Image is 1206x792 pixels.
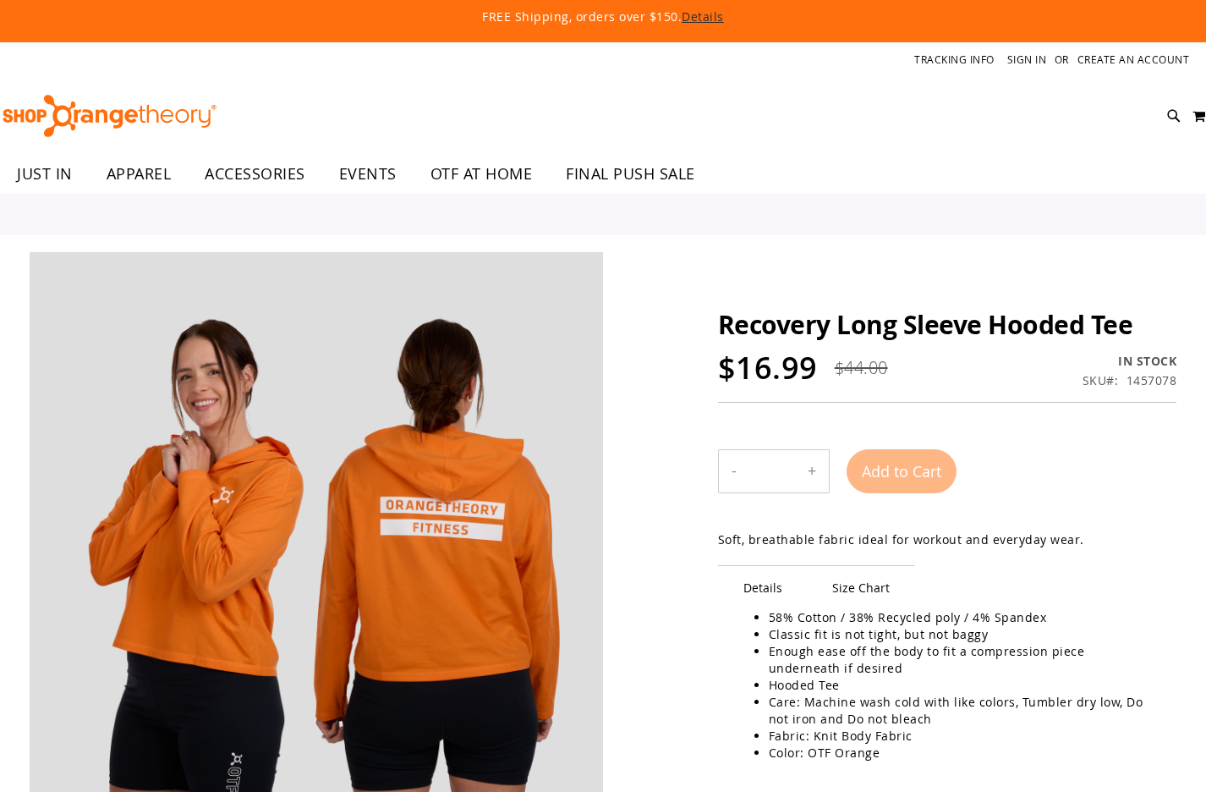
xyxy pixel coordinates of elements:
[90,155,189,193] a: APPAREL
[322,155,414,194] a: EVENTS
[1007,52,1047,67] a: Sign In
[769,626,1159,643] li: Classic fit is not tight, but not baggy
[96,8,1110,25] p: FREE Shipping, orders over $150.
[205,155,305,193] span: ACCESSORIES
[769,677,1159,694] li: Hooded Tee
[835,356,888,379] span: $44.00
[718,307,1133,342] span: Recovery Long Sleeve Hooded Tee
[549,155,712,194] a: FINAL PUSH SALE
[719,450,749,492] button: Decrease product quantity
[807,565,915,609] span: Size Chart
[17,155,73,193] span: JUST IN
[769,694,1159,728] li: Care: Machine wash cold with like colors, Tumbler dry low, Do not iron and Do not bleach
[1077,52,1190,67] a: Create an Account
[414,155,550,194] a: OTF AT HOME
[430,155,533,193] span: OTF AT HOME
[914,52,995,67] a: Tracking Info
[718,565,808,609] span: Details
[1083,353,1177,370] div: Availability
[107,155,172,193] span: APPAREL
[795,450,829,492] button: Increase product quantity
[1127,372,1177,389] div: 1457078
[749,451,795,492] input: Product quantity
[769,609,1159,626] li: 58% Cotton / 38% Recycled poly / 4% Spandex
[769,745,1159,762] li: Color: OTF Orange
[339,155,397,193] span: EVENTS
[718,531,1084,548] div: Soft, breathable fabric ideal for workout and everyday wear.
[718,347,818,388] span: $16.99
[1083,372,1119,388] strong: SKU
[769,643,1159,677] li: Enough ease off the body to fit a compression piece underneath if desired
[769,728,1159,745] li: Fabric: Knit Body Fabric
[566,155,695,193] span: FINAL PUSH SALE
[188,155,322,194] a: ACCESSORIES
[1083,353,1177,370] div: In stock
[682,8,724,25] a: Details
